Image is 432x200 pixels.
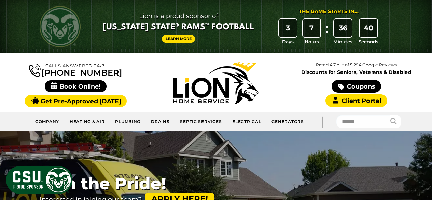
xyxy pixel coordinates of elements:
span: [US_STATE] State® Rams™ Football [103,22,254,33]
span: Discounts for Seniors, Veterans & Disabled [288,70,425,75]
span: Seconds [359,38,378,45]
div: 36 [334,19,352,37]
a: Generators [266,115,309,128]
div: The Game Starts in... [299,8,359,15]
img: Lion Home Service [173,62,259,104]
a: Electrical [227,115,266,128]
div: : [323,19,330,45]
span: Lion is a proud sponsor of [103,11,254,22]
img: CSU Rams logo [40,6,81,47]
span: Hours [305,38,319,45]
div: 3 [279,19,297,37]
a: Client Portal [325,94,387,107]
a: Learn More [162,35,195,43]
p: Rated 4.7 out of 5,294 Google Reviews [286,61,427,69]
a: Company [30,115,65,128]
a: [PHONE_NUMBER] [29,62,122,77]
a: Plumbing [110,115,146,128]
span: Join the Pride! [40,174,288,193]
a: Get Pre-Approved [DATE] [25,95,127,107]
span: Minutes [333,38,352,45]
a: Heating & Air [65,115,110,128]
img: CSU Sponsor Badge [5,165,73,195]
a: Drains [146,115,175,128]
div: 40 [360,19,377,37]
span: Days [282,38,294,45]
div: | [309,112,336,131]
div: 7 [303,19,321,37]
a: Coupons [332,80,381,93]
span: Book Online! [45,80,107,92]
a: Septic Services [175,115,227,128]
